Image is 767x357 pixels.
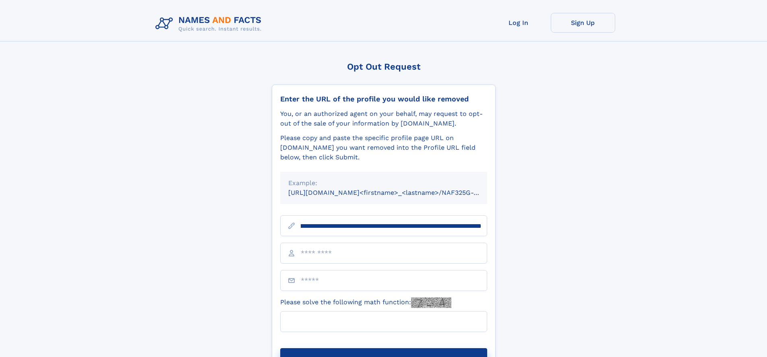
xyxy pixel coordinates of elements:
[280,95,487,103] div: Enter the URL of the profile you would like removed
[288,178,479,188] div: Example:
[288,189,502,196] small: [URL][DOMAIN_NAME]<firstname>_<lastname>/NAF325G-xxxxxxxx
[486,13,551,33] a: Log In
[551,13,615,33] a: Sign Up
[152,13,268,35] img: Logo Names and Facts
[280,109,487,128] div: You, or an authorized agent on your behalf, may request to opt-out of the sale of your informatio...
[272,62,496,72] div: Opt Out Request
[280,297,451,308] label: Please solve the following math function:
[280,133,487,162] div: Please copy and paste the specific profile page URL on [DOMAIN_NAME] you want removed into the Pr...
